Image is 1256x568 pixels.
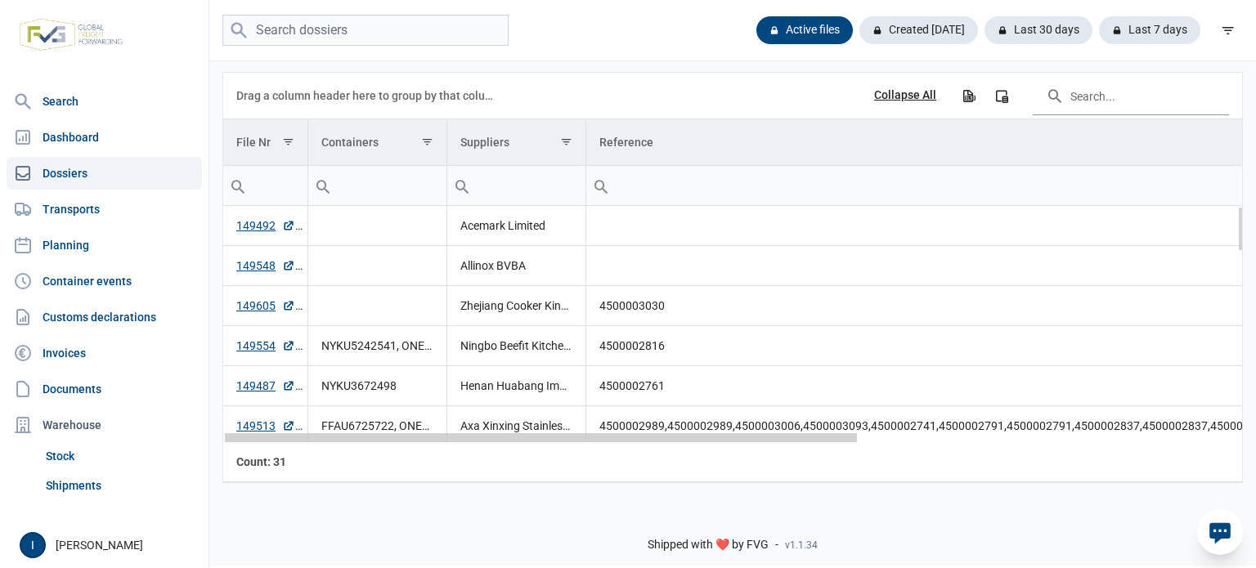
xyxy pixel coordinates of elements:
[308,366,447,406] td: NYKU3672498
[447,206,586,246] td: Acemark Limited
[7,157,202,190] a: Dossiers
[648,538,769,552] span: Shipped with ❤️ by FVG
[223,119,308,166] td: Column File Nr
[447,366,586,406] td: Henan Huabang Implement & Cooker Co., Ltd.
[223,73,1242,482] div: Data grid with 31 rows and 7 columns
[222,15,509,47] input: Search dossiers
[236,454,295,470] div: File Nr Count: 31
[599,136,653,149] div: Reference
[7,193,202,226] a: Transports
[985,16,1092,44] div: Last 30 days
[7,373,202,405] a: Documents
[7,265,202,297] a: Container events
[7,85,202,118] a: Search
[447,166,585,205] input: Filter cell
[321,136,379,149] div: Containers
[447,286,586,326] td: Zhejiang Cooker King Cooker Co. Ltd
[236,83,499,109] div: Drag a column header here to group by that column
[236,217,295,234] a: 149492
[586,166,616,205] div: Search box
[236,418,295,434] a: 149513
[308,166,446,205] input: Filter cell
[987,81,1016,110] div: Column Chooser
[308,406,447,446] td: FFAU6725722, ONEU1842530, ONEU5381251, ONEU5382772, ONEU5598186, TCNU4084010, TCNU6106280
[236,257,295,274] a: 149548
[223,166,307,205] input: Filter cell
[775,538,778,552] span: -
[1099,16,1200,44] div: Last 7 days
[1033,76,1229,115] input: Search in the data grid
[223,166,308,206] td: Filter cell
[39,471,202,500] a: Shipments
[236,136,271,149] div: File Nr
[1213,16,1243,45] div: filter
[282,136,294,148] span: Show filter options for column 'File Nr'
[236,297,295,314] a: 149605
[447,326,586,366] td: Ningbo Beefit Kitchenware Co., Ltd.
[785,539,818,552] span: v1.1.34
[756,16,853,44] div: Active files
[560,136,572,148] span: Show filter options for column 'Suppliers'
[447,166,586,206] td: Filter cell
[308,166,338,205] div: Search box
[236,378,295,394] a: 149487
[874,88,936,103] div: Collapse All
[236,73,1229,119] div: Data grid toolbar
[7,409,202,441] div: Warehouse
[223,166,253,205] div: Search box
[236,338,295,354] a: 149554
[7,229,202,262] a: Planning
[953,81,983,110] div: Export all data to Excel
[447,166,477,205] div: Search box
[7,301,202,333] a: Customs declarations
[308,119,447,166] td: Column Containers
[460,136,509,149] div: Suppliers
[7,121,202,154] a: Dashboard
[308,166,447,206] td: Filter cell
[447,119,586,166] td: Column Suppliers
[13,12,129,57] img: FVG - Global freight forwarding
[859,16,978,44] div: Created [DATE]
[7,337,202,369] a: Invoices
[447,246,586,286] td: Allinox BVBA
[308,326,447,366] td: NYKU5242541, ONEU1710770, ONEU5574667, TLLU5530870
[421,136,433,148] span: Show filter options for column 'Containers'
[20,532,46,558] button: I
[20,532,199,558] div: [PERSON_NAME]
[39,441,202,471] a: Stock
[447,406,586,446] td: Axa Xinxing Stainless Steel Co., Ltd.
